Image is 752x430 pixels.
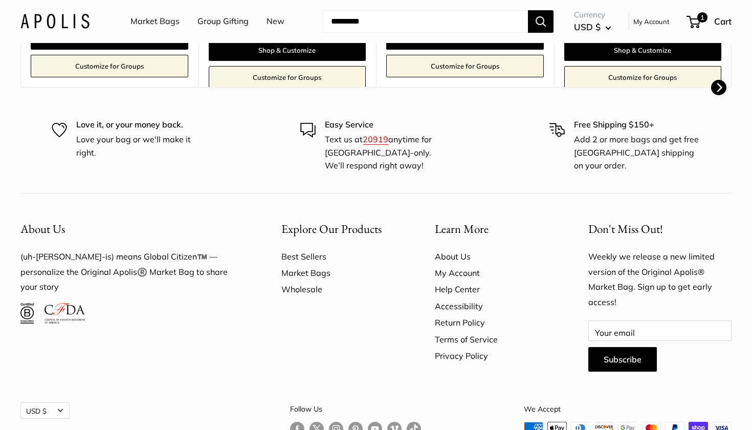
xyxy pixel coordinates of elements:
[20,219,246,239] button: About Us
[281,248,399,265] a: Best Sellers
[435,314,552,331] a: Return Policy
[435,348,552,364] a: Privacy Policy
[325,118,451,132] p: Easy Service
[588,219,732,239] p: Don't Miss Out!
[281,281,399,297] a: Wholesale
[45,303,85,324] img: Council of Fashion Designers of America Member
[325,133,451,173] p: Text us at anytime for [GEOGRAPHIC_DATA]-only. We’ll respond right away!
[20,303,34,324] img: Certified B Corporation
[435,331,552,348] a: Terms of Service
[435,219,552,239] button: Learn More
[528,10,554,33] button: Search
[209,39,366,61] a: Shop & Customize
[574,19,611,35] button: USD $
[574,8,611,22] span: Currency
[267,14,284,29] a: New
[281,221,382,236] span: Explore Our Products
[281,219,399,239] button: Explore Our Products
[20,221,65,236] span: About Us
[574,21,601,32] span: USD $
[435,281,552,297] a: Help Center
[290,402,421,416] p: Follow Us
[688,13,732,30] a: 1 Cart
[574,133,700,173] p: Add 2 or more bags and get free [GEOGRAPHIC_DATA] shipping on your order.
[323,10,528,33] input: Search...
[435,265,552,281] a: My Account
[76,118,203,132] p: Love it, or your money back.
[588,249,732,311] p: Weekly we release a new limited version of the Original Apolis® Market Bag. Sign up to get early ...
[564,66,722,89] a: Customize for Groups
[697,12,707,23] span: 1
[386,55,544,77] a: Customize for Groups
[564,39,722,61] a: Shop & Customize
[209,66,366,89] a: Customize for Groups
[20,14,90,29] img: Apolis
[588,347,657,372] button: Subscribe
[435,248,552,265] a: About Us
[130,14,180,29] a: Market Bags
[435,298,552,314] a: Accessibility
[574,118,700,132] p: Free Shipping $150+
[711,80,726,95] button: Next
[197,14,249,29] a: Group Gifting
[435,221,489,236] span: Learn More
[31,55,188,77] a: Customize for Groups
[524,402,732,416] p: We Accept
[20,249,246,295] p: (uh-[PERSON_NAME]-is) means Global Citizen™️ — personalize the Original Apolis®️ Market Bag to sh...
[76,133,203,159] p: Love your bag or we'll make it right.
[363,134,388,144] a: 20919
[281,265,399,281] a: Market Bags
[714,16,732,27] span: Cart
[633,15,670,28] a: My Account
[20,402,70,419] button: USD $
